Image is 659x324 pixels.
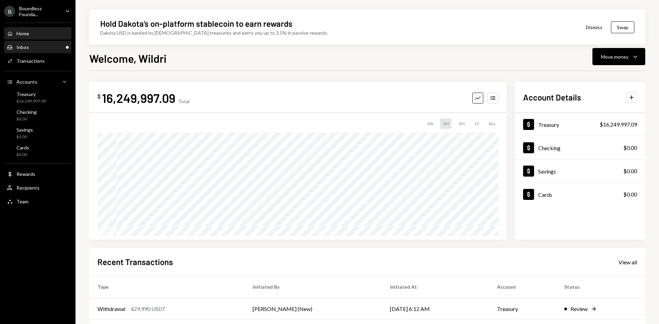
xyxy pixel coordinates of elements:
[489,276,556,298] th: Account
[515,159,645,182] a: Savings$0.00
[89,276,244,298] th: Type
[4,181,71,194] a: Recipients
[523,92,581,103] h2: Account Details
[178,98,189,104] div: Total
[244,276,382,298] th: Initiated By
[16,91,46,97] div: Treasury
[489,298,556,320] td: Treasury
[16,44,29,50] div: Inbox
[424,118,436,129] div: 1W
[16,185,39,191] div: Recipients
[570,305,588,313] div: Review
[4,168,71,180] a: Rewards
[623,190,637,199] div: $0.00
[102,90,175,106] div: 16,249,997.09
[4,143,71,159] a: Cards$0.00
[618,259,637,266] div: View all
[19,5,60,17] div: Boundless Founda...
[16,116,37,122] div: $0.00
[382,276,489,298] th: Initiated At
[16,152,29,158] div: $0.00
[16,145,29,151] div: Cards
[16,58,45,64] div: Transactions
[623,167,637,175] div: $0.00
[618,258,637,266] a: View all
[4,75,71,88] a: Accounts
[538,121,559,128] div: Treasury
[131,305,166,313] div: 429,990 USDT
[16,127,33,133] div: Savings
[16,98,46,104] div: $16,249,997.09
[4,55,71,67] a: Transactions
[515,136,645,159] a: Checking$0.00
[382,298,489,320] td: [DATE] 6:12 AM
[4,41,71,53] a: Inbox
[601,53,628,60] div: Move money
[556,276,645,298] th: Status
[16,31,29,36] div: Home
[538,168,556,175] div: Savings
[97,305,125,313] div: Withdrawal
[16,199,28,204] div: Team
[100,29,328,36] div: Dakota USD is backed by [DEMOGRAPHIC_DATA] treasuries and earns you up to 3.5% in passive rewards.
[4,27,71,39] a: Home
[100,18,292,29] div: Hold Dakota’s on-platform stablecoin to earn rewards
[97,256,173,267] h2: Recent Transactions
[538,191,552,198] div: Cards
[623,144,637,152] div: $0.00
[538,145,560,151] div: Checking
[4,6,15,17] div: B
[577,19,611,35] button: Dismiss
[611,21,634,33] button: Swap
[486,118,498,129] div: ALL
[515,113,645,136] a: Treasury$16,249,997.09
[4,195,71,207] a: Team
[600,120,637,129] div: $16,249,997.09
[16,79,37,85] div: Accounts
[456,118,467,129] div: 3M
[16,134,33,140] div: $0.00
[4,89,71,106] a: Treasury$16,249,997.09
[4,107,71,123] a: Checking$0.00
[4,125,71,141] a: Savings$0.00
[97,93,101,100] div: $
[89,51,166,65] h1: Welcome, Wildri
[16,109,37,115] div: Checking
[515,183,645,206] a: Cards$0.00
[592,48,645,65] button: Move money
[440,118,452,129] div: 1M
[472,118,482,129] div: 1Y
[244,298,382,320] td: [PERSON_NAME] (New)
[16,171,35,177] div: Rewards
